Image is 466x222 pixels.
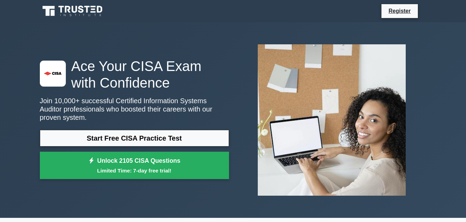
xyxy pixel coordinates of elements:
[40,97,229,122] p: Join 10,000+ successful Certified Information Systems Auditor professionals who boosted their car...
[40,152,229,179] a: Unlock 2105 CISA QuestionsLimited Time: 7-day free trial!
[49,167,220,175] small: Limited Time: 7-day free trial!
[40,58,229,91] h1: Ace Your CISA Exam with Confidence
[384,7,415,15] a: Register
[40,130,229,146] a: Start Free CISA Practice Test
